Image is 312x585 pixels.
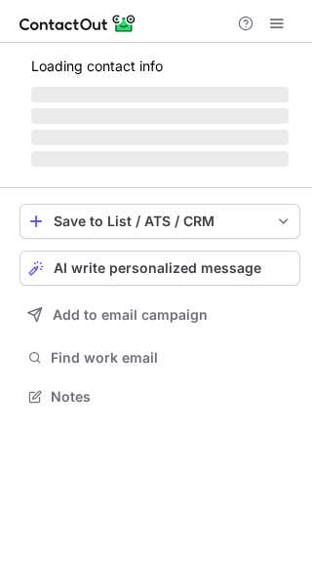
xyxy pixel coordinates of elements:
span: AI write personalized message [54,260,261,276]
button: Notes [19,383,300,410]
span: Find work email [51,349,292,367]
span: Add to email campaign [53,307,208,323]
span: ‌ [31,130,289,145]
img: ContactOut v5.3.10 [19,12,136,35]
button: save-profile-one-click [19,204,300,239]
button: AI write personalized message [19,251,300,286]
p: Loading contact info [31,58,289,74]
span: ‌ [31,108,289,124]
button: Find work email [19,344,300,371]
span: ‌ [31,87,289,102]
button: Add to email campaign [19,297,300,332]
span: Notes [51,388,292,406]
div: Save to List / ATS / CRM [54,214,266,229]
span: ‌ [31,151,289,167]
